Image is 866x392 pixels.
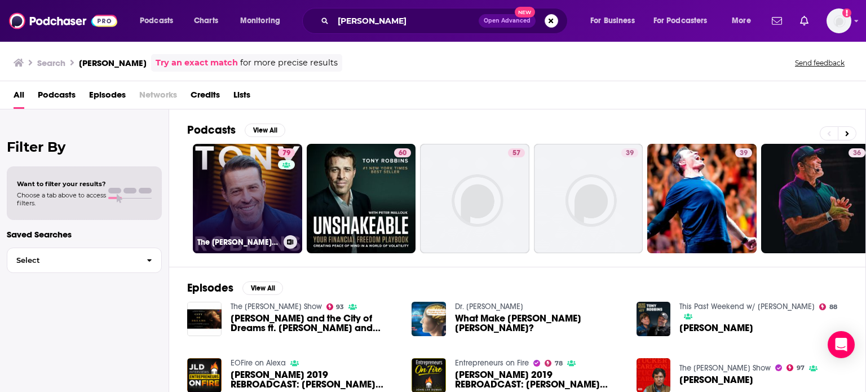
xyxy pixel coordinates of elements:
[819,303,837,310] a: 88
[420,144,529,253] a: 57
[17,191,106,207] span: Choose a tab above to access filters.
[787,364,805,371] a: 97
[732,13,751,29] span: More
[194,13,218,29] span: Charts
[231,370,399,389] span: [PERSON_NAME] 2019 REBROADCAST: [PERSON_NAME] reveals his secret to success
[646,12,724,30] button: open menu
[240,13,280,29] span: Monitoring
[653,13,708,29] span: For Podcasters
[197,237,279,247] h3: The [PERSON_NAME] Podcast
[336,305,344,310] span: 93
[455,370,623,389] a: Tony Robbins 2019 REBROADCAST: Tony Robbins reveals his secret to success
[278,148,295,157] a: 79
[828,331,855,358] div: Open Intercom Messenger
[412,302,446,336] img: What Make Tony Robbins Tony Robbins?
[621,148,638,157] a: 39
[233,86,250,109] a: Lists
[724,12,765,30] button: open menu
[484,18,531,24] span: Open Advanced
[140,13,173,29] span: Podcasts
[679,323,753,333] span: [PERSON_NAME]
[7,257,138,264] span: Select
[187,123,285,137] a: PodcastsView All
[187,123,236,137] h2: Podcasts
[534,144,643,253] a: 39
[9,10,117,32] img: Podchaser - Follow, Share and Rate Podcasts
[767,11,787,30] a: Show notifications dropdown
[394,148,411,157] a: 60
[590,13,635,29] span: For Business
[307,144,416,253] a: 60
[193,144,302,253] a: 79The [PERSON_NAME] Podcast
[38,86,76,109] a: Podcasts
[626,148,634,159] span: 39
[512,148,520,159] span: 57
[455,358,529,368] a: Entrepreneurs on Fire
[849,148,865,157] a: 36
[89,86,126,109] a: Episodes
[231,314,399,333] span: [PERSON_NAME] and the City of Dreams ft. [PERSON_NAME] and [PERSON_NAME]
[797,365,805,371] span: 97
[455,370,623,389] span: [PERSON_NAME] 2019 REBROADCAST: [PERSON_NAME] reveals his secret to success
[679,363,771,373] a: The Tucker Carlson Show
[232,12,295,30] button: open menu
[679,302,815,311] a: This Past Weekend w/ Theo Von
[647,144,757,253] a: 39
[582,12,649,30] button: open menu
[37,58,65,68] h3: Search
[479,14,536,28] button: Open AdvancedNew
[515,7,535,17] span: New
[333,12,479,30] input: Search podcasts, credits, & more...
[231,314,399,333] a: Tony Robbins and the City of Dreams ft. Tony Robbins and Mohit Ramchandani
[508,148,525,157] a: 57
[282,148,290,159] span: 79
[842,8,851,17] svg: Add a profile image
[231,302,322,311] a: The Charlie Kirk Show
[231,358,286,368] a: EOFire on Alexa
[7,248,162,273] button: Select
[455,302,523,311] a: Dr. Will Horton
[455,314,623,333] span: What Make [PERSON_NAME] [PERSON_NAME]?
[829,305,837,310] span: 88
[827,8,851,33] button: Show profile menu
[827,8,851,33] span: Logged in as SimonElement
[187,281,283,295] a: EpisodesView All
[231,370,399,389] a: Tony Robbins 2019 REBROADCAST: Tony Robbins reveals his secret to success
[240,56,338,69] span: for more precise results
[156,56,238,69] a: Try an exact match
[7,229,162,240] p: Saved Searches
[455,314,623,333] a: What Make Tony Robbins Tony Robbins?
[187,281,233,295] h2: Episodes
[14,86,24,109] a: All
[79,58,147,68] h3: [PERSON_NAME]
[545,360,563,367] a: 78
[679,375,753,385] a: Tony Robbins
[735,148,752,157] a: 39
[245,124,285,137] button: View All
[796,11,813,30] a: Show notifications dropdown
[139,86,177,109] span: Networks
[132,12,188,30] button: open menu
[740,148,748,159] span: 39
[242,281,283,295] button: View All
[555,361,563,366] span: 78
[326,303,344,310] a: 93
[313,8,578,34] div: Search podcasts, credits, & more...
[7,139,162,155] h2: Filter By
[679,375,753,385] span: [PERSON_NAME]
[191,86,220,109] a: Credits
[187,302,222,336] img: Tony Robbins and the City of Dreams ft. Tony Robbins and Mohit Ramchandani
[792,58,848,68] button: Send feedback
[399,148,407,159] span: 60
[637,302,671,336] img: Tony Robbins
[827,8,851,33] img: User Profile
[679,323,753,333] a: Tony Robbins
